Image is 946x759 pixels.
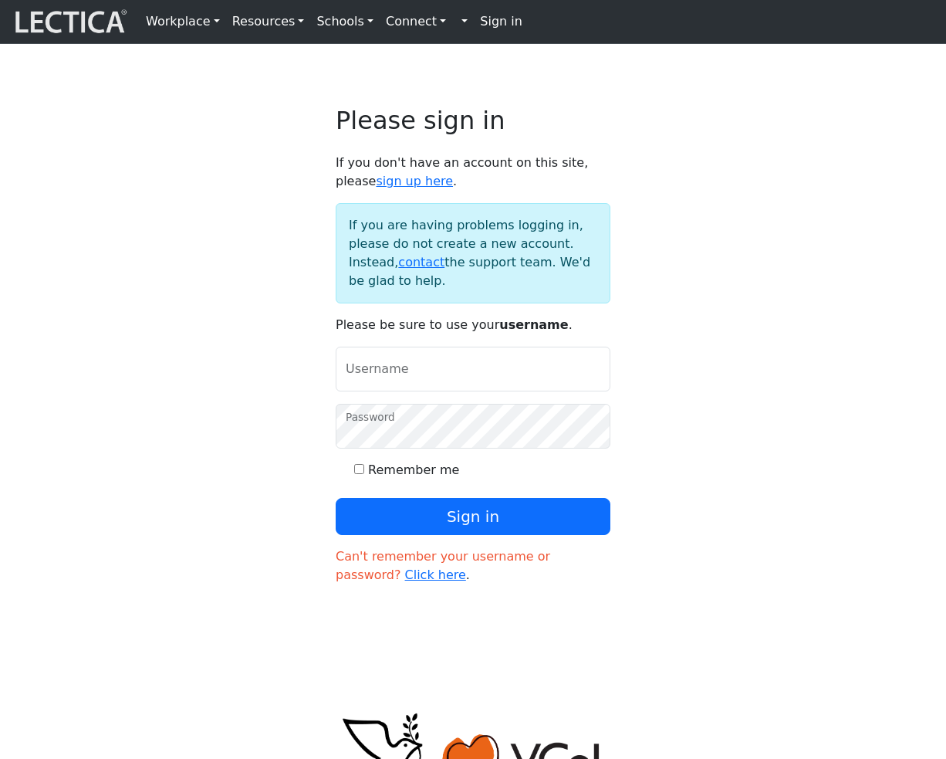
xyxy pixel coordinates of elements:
[336,203,610,303] div: If you are having problems logging in, please do not create a new account. Instead, the support t...
[336,547,610,584] p: .
[380,6,452,37] a: Connect
[474,6,529,37] a: Sign in
[336,498,610,535] button: Sign in
[336,154,610,191] p: If you don't have an account on this site, please .
[398,255,444,269] a: contact
[336,106,610,135] h2: Please sign in
[12,7,127,36] img: lecticalive
[336,316,610,334] p: Please be sure to use your .
[140,6,226,37] a: Workplace
[336,347,610,391] input: Username
[499,317,568,332] strong: username
[405,568,466,582] a: Click here
[376,174,453,188] a: sign up here
[336,549,550,582] span: Can't remember your username or password?
[480,14,522,29] strong: Sign in
[226,6,311,37] a: Resources
[368,461,459,479] label: Remember me
[310,6,380,37] a: Schools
